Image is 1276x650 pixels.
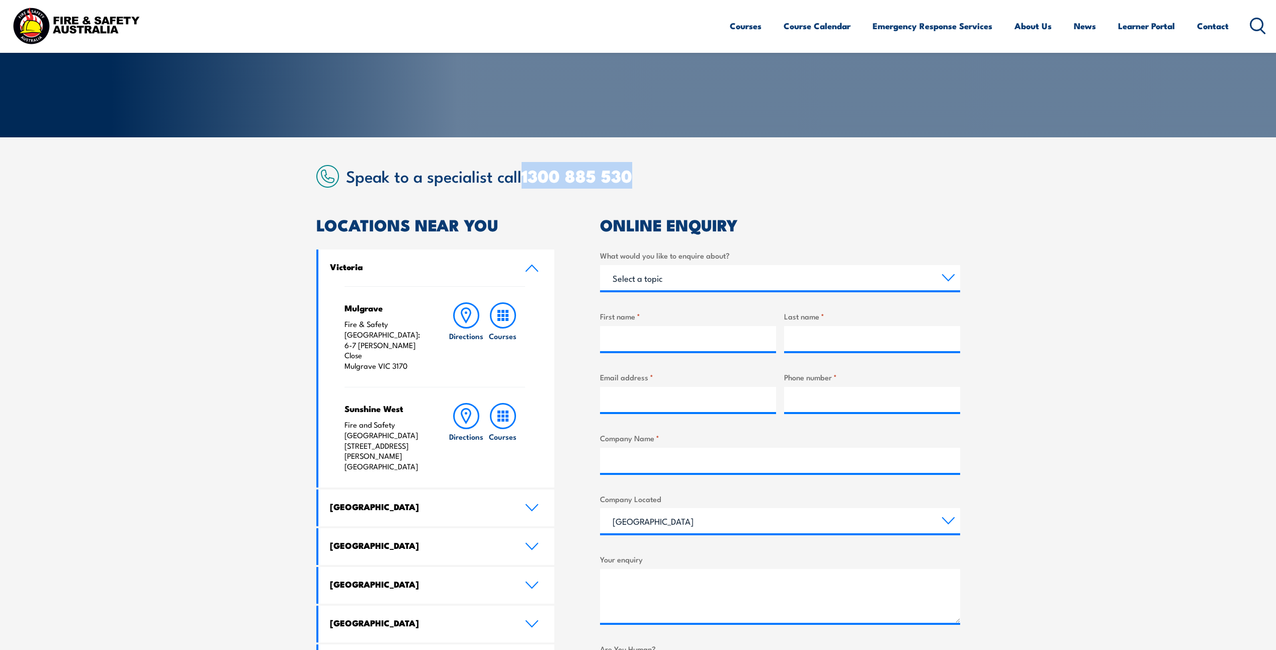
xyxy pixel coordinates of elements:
[318,606,555,642] a: [GEOGRAPHIC_DATA]
[600,553,960,565] label: Your enquiry
[600,371,776,383] label: Email address
[873,13,992,39] a: Emergency Response Services
[318,567,555,604] a: [GEOGRAPHIC_DATA]
[330,501,510,512] h4: [GEOGRAPHIC_DATA]
[1014,13,1052,39] a: About Us
[600,432,960,444] label: Company Name
[600,493,960,505] label: Company Located
[318,490,555,526] a: [GEOGRAPHIC_DATA]
[316,217,555,231] h2: LOCATIONS NEAR YOU
[730,13,761,39] a: Courses
[784,13,850,39] a: Course Calendar
[1074,13,1096,39] a: News
[1118,13,1175,39] a: Learner Portal
[1197,13,1229,39] a: Contact
[485,302,521,371] a: Courses
[784,310,960,322] label: Last name
[485,403,521,472] a: Courses
[522,162,632,189] a: 1300 885 530
[318,528,555,565] a: [GEOGRAPHIC_DATA]
[449,431,483,442] h6: Directions
[345,403,429,414] h4: Sunshine West
[330,261,510,272] h4: Victoria
[318,250,555,286] a: Victoria
[345,420,429,472] p: Fire and Safety [GEOGRAPHIC_DATA] [STREET_ADDRESS][PERSON_NAME] [GEOGRAPHIC_DATA]
[600,250,960,261] label: What would you like to enquire about?
[330,579,510,590] h4: [GEOGRAPHIC_DATA]
[600,310,776,322] label: First name
[345,319,429,371] p: Fire & Safety [GEOGRAPHIC_DATA]: 6-7 [PERSON_NAME] Close Mulgrave VIC 3170
[489,431,517,442] h6: Courses
[489,331,517,341] h6: Courses
[345,302,429,313] h4: Mulgrave
[330,617,510,628] h4: [GEOGRAPHIC_DATA]
[346,167,960,185] h2: Speak to a specialist call
[330,540,510,551] h4: [GEOGRAPHIC_DATA]
[600,217,960,231] h2: ONLINE ENQUIRY
[449,331,483,341] h6: Directions
[448,403,484,472] a: Directions
[448,302,484,371] a: Directions
[784,371,960,383] label: Phone number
